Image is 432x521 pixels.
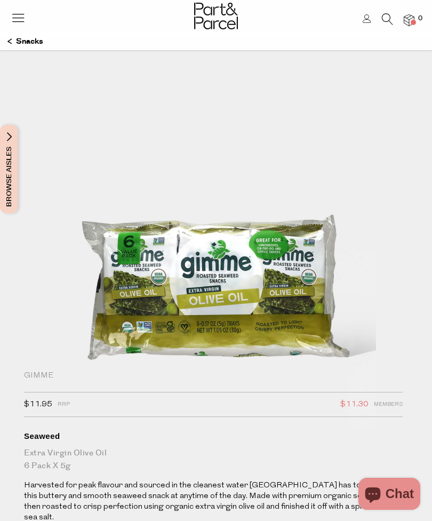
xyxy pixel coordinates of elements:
span: Members [374,398,403,412]
span: $11.95 [24,398,52,412]
img: Part&Parcel [194,3,238,29]
div: Seaweed [24,431,403,442]
a: Snacks [7,33,43,51]
div: Extra Virgin Olive Oil 6 Pack x 5g [24,447,403,472]
div: Gimme [24,371,403,381]
span: $11.30 [340,398,369,412]
img: Seaweed [56,49,376,427]
span: 0 [415,14,425,23]
span: RRP [58,398,70,412]
inbox-online-store-chat: Shopify online store chat [355,478,423,512]
span: Browse Aisles [3,125,15,213]
a: 0 [404,14,414,26]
